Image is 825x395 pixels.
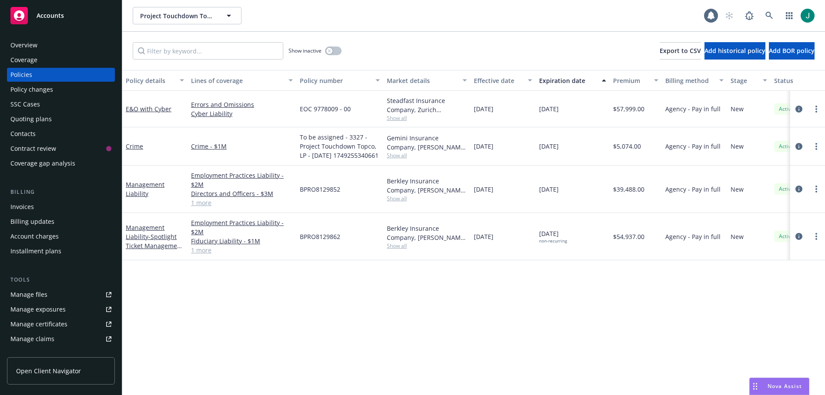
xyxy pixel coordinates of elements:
[133,7,241,24] button: Project Touchdown Topco LP
[801,9,815,23] img: photo
[761,7,778,24] a: Search
[10,97,40,111] div: SSC Cases
[474,142,493,151] span: [DATE]
[7,332,115,346] a: Manage claims
[794,104,804,114] a: circleInformation
[300,185,340,194] span: BPRO8129852
[387,176,467,195] div: Berkley Insurance Company, [PERSON_NAME] Corporation
[474,104,493,113] span: [DATE]
[610,70,662,91] button: Premium
[7,347,115,361] a: Manage BORs
[613,76,649,85] div: Premium
[613,232,644,241] span: $54,937.00
[387,224,467,242] div: Berkley Insurance Company, [PERSON_NAME] Corporation
[665,104,721,113] span: Agency - Pay in full
[7,38,115,52] a: Overview
[7,188,115,196] div: Billing
[811,184,822,194] a: more
[126,76,174,85] div: Policy details
[387,96,467,114] div: Steadfast Insurance Company, Zurich Insurance Group
[133,42,283,60] input: Filter by keyword...
[665,142,721,151] span: Agency - Pay in full
[126,142,143,150] a: Crime
[191,109,293,118] a: Cyber Liability
[750,378,761,395] div: Drag to move
[794,141,804,152] a: circleInformation
[188,70,296,91] button: Lines of coverage
[731,232,744,241] span: New
[387,195,467,202] span: Show all
[191,246,293,255] a: 1 more
[7,112,115,126] a: Quoting plans
[387,133,467,152] div: Gemini Insurance Company, [PERSON_NAME] Corporation
[7,288,115,302] a: Manage files
[10,244,61,258] div: Installment plans
[300,76,370,85] div: Policy number
[300,232,340,241] span: BPRO8129862
[781,7,798,24] a: Switch app
[387,242,467,249] span: Show all
[191,100,293,109] a: Errors and Omissions
[122,70,188,91] button: Policy details
[10,215,54,229] div: Billing updates
[7,142,115,156] a: Contract review
[300,104,351,113] span: EOC 9778009 - 00
[741,7,758,24] a: Report a Bug
[778,185,795,193] span: Active
[665,232,721,241] span: Agency - Pay in full
[387,114,467,122] span: Show all
[7,244,115,258] a: Installment plans
[383,70,470,91] button: Market details
[10,156,75,170] div: Coverage gap analysis
[7,83,115,96] a: Policy changes
[296,70,383,91] button: Policy number
[731,104,744,113] span: New
[811,141,822,152] a: more
[704,46,765,55] span: Add historical policy
[10,112,52,126] div: Quoting plans
[811,104,822,114] a: more
[387,76,457,85] div: Market details
[10,68,32,82] div: Policies
[613,142,641,151] span: $5,074.00
[10,288,47,302] div: Manage files
[539,229,567,244] span: [DATE]
[539,142,559,151] span: [DATE]
[7,68,115,82] a: Policies
[704,42,765,60] button: Add historical policy
[191,198,293,207] a: 1 more
[37,12,64,19] span: Accounts
[778,143,795,150] span: Active
[794,231,804,242] a: circleInformation
[7,127,115,141] a: Contacts
[769,42,815,60] button: Add BOR policy
[778,232,795,240] span: Active
[7,302,115,316] a: Manage exposures
[665,185,721,194] span: Agency - Pay in full
[10,83,53,96] div: Policy changes
[539,238,567,244] div: non-recurring
[749,378,809,395] button: Nova Assist
[7,317,115,331] a: Manage certificates
[7,200,115,214] a: Invoices
[7,97,115,111] a: SSC Cases
[613,104,644,113] span: $57,999.00
[16,366,81,375] span: Open Client Navigator
[470,70,536,91] button: Effective date
[387,152,467,159] span: Show all
[660,46,701,55] span: Export to CSV
[778,105,795,113] span: Active
[474,185,493,194] span: [DATE]
[126,180,164,198] a: Management Liability
[10,332,54,346] div: Manage claims
[288,47,322,54] span: Show inactive
[126,232,183,259] span: - Spotlight Ticket Management Runoff policy
[191,189,293,198] a: Directors and Officers - $3M
[10,142,56,156] div: Contract review
[769,46,815,55] span: Add BOR policy
[10,317,67,331] div: Manage certificates
[10,229,59,243] div: Account charges
[300,133,380,160] span: To be assigned - 3327 - Project Touchdown Topco, LP - [DATE] 1749255340661
[7,215,115,229] a: Billing updates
